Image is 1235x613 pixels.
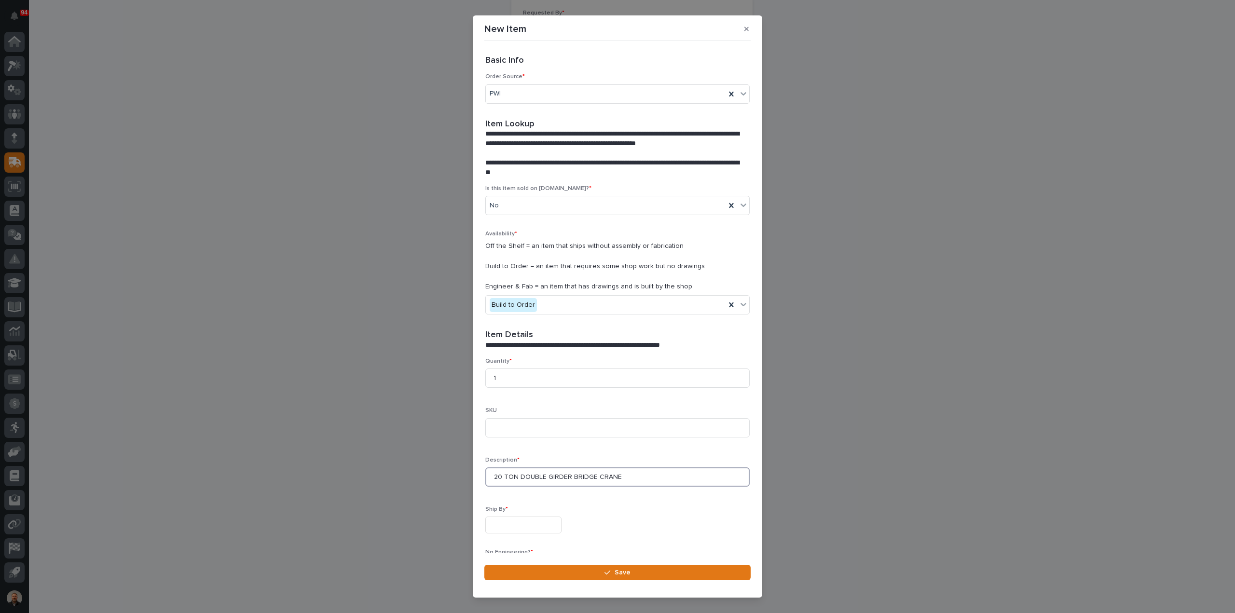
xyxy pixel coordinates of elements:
h2: Item Lookup [485,119,535,130]
p: New Item [484,23,526,35]
span: No Engineering? [485,549,533,555]
p: Off the Shelf = an item that ships without assembly or fabrication Build to Order = an item that ... [485,241,750,291]
h2: Basic Info [485,55,524,66]
span: Order Source [485,74,525,80]
span: SKU [485,408,497,413]
span: Save [615,568,631,577]
span: PWI [490,89,501,99]
div: Build to Order [490,298,537,312]
span: Availability [485,231,517,237]
span: Quantity [485,358,512,364]
span: Is this item sold on [DOMAIN_NAME]? [485,186,591,191]
h2: Item Details [485,330,533,341]
span: Description [485,457,520,463]
button: Save [484,565,751,580]
span: No [490,201,499,211]
span: Ship By [485,506,508,512]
